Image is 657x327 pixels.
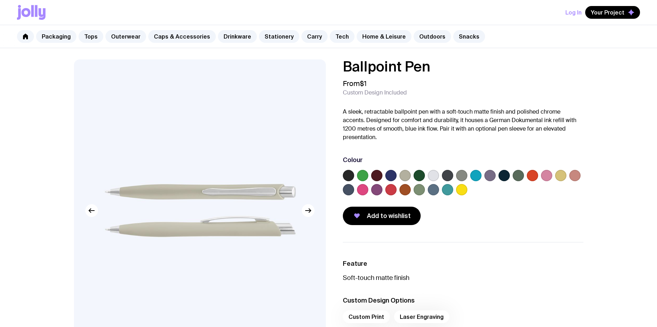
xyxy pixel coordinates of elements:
[343,79,367,88] span: From
[148,30,216,43] a: Caps & Accessories
[218,30,257,43] a: Drinkware
[367,212,411,220] span: Add to wishlist
[565,6,582,19] button: Log In
[453,30,485,43] a: Snacks
[585,6,640,19] button: Your Project
[343,207,421,225] button: Add to wishlist
[330,30,355,43] a: Tech
[343,259,583,268] h3: Feature
[36,30,76,43] a: Packaging
[343,59,583,74] h1: Ballpoint Pen
[343,274,583,282] p: Soft-touch matte finish
[357,30,411,43] a: Home & Leisure
[105,30,146,43] a: Outerwear
[343,89,407,96] span: Custom Design Included
[591,9,624,16] span: Your Project
[343,108,583,142] p: A sleek, retractable ballpoint pen with a soft-touch matte finish and polished chrome accents. De...
[360,79,367,88] span: $1
[414,30,451,43] a: Outdoors
[301,30,328,43] a: Carry
[343,296,583,305] h3: Custom Design Options
[79,30,103,43] a: Tops
[343,156,363,164] h3: Colour
[259,30,299,43] a: Stationery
